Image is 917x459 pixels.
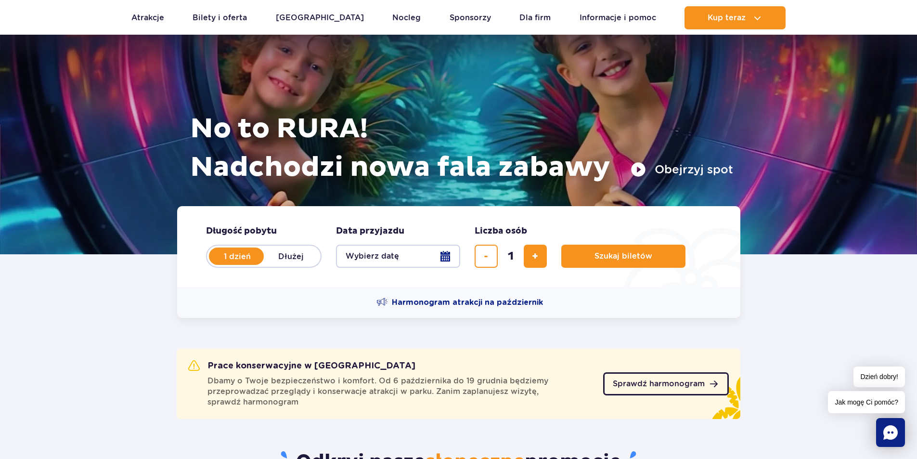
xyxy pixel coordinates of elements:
span: Dbamy o Twoje bezpieczeństwo i komfort. Od 6 października do 19 grudnia będziemy przeprowadzać pr... [207,376,592,407]
span: Sprawdź harmonogram [613,380,705,388]
button: usuń bilet [475,245,498,268]
button: Szukaj biletów [561,245,685,268]
span: Harmonogram atrakcji na październik [392,297,543,308]
span: Jak mogę Ci pomóc? [828,391,905,413]
h2: Prace konserwacyjne w [GEOGRAPHIC_DATA] [188,360,415,372]
button: Kup teraz [685,6,786,29]
label: Dłużej [264,246,319,266]
a: Dla firm [519,6,551,29]
a: Atrakcje [131,6,164,29]
button: Obejrzyj spot [631,162,733,177]
a: [GEOGRAPHIC_DATA] [276,6,364,29]
a: Bilety i oferta [193,6,247,29]
a: Harmonogram atrakcji na październik [376,297,543,308]
h1: No to RURA! Nadchodzi nowa fala zabawy [190,110,733,187]
button: dodaj bilet [524,245,547,268]
form: Planowanie wizyty w Park of Poland [177,206,740,287]
a: Nocleg [392,6,421,29]
span: Data przyjazdu [336,225,404,237]
input: liczba biletów [499,245,522,268]
span: Kup teraz [708,13,746,22]
span: Szukaj biletów [594,252,652,261]
span: Liczba osób [475,225,527,237]
button: Wybierz datę [336,245,460,268]
span: Dzień dobry! [853,367,905,387]
a: Sponsorzy [450,6,491,29]
a: Sprawdź harmonogram [603,372,729,395]
label: 1 dzień [210,246,265,266]
span: Długość pobytu [206,225,277,237]
div: Chat [876,418,905,447]
a: Informacje i pomoc [580,6,656,29]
